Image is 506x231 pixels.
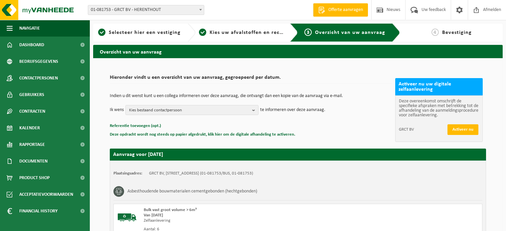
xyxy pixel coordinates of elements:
span: Acceptatievoorwaarden [19,186,73,203]
span: 01-081753 - GRCT BV - HERENTHOUT [88,5,204,15]
h2: Overzicht van uw aanvraag [93,45,503,58]
span: Financial History [19,203,58,219]
p: Indien u dit wenst kunt u een collega informeren over deze aanvraag, die ontvangt dan een kopie v... [110,94,392,98]
span: Rapportage [19,136,45,153]
span: Bevestiging [442,30,472,35]
span: Product Shop [19,170,50,186]
strong: Plaatsingsadres: [113,171,142,175]
span: Kies bestaand contactpersoon [129,105,250,115]
span: 2 [199,29,206,36]
a: 1Selecteer hier een vestiging [96,29,182,37]
button: Kies bestaand contactpersoon [125,105,258,115]
strong: Aanvraag voor [DATE] [113,152,163,157]
div: Zelfaanlevering [144,218,325,223]
button: Deze opdracht wordt nog steeds op papier afgedrukt, klik hier om de digitale afhandeling te activ... [110,130,295,139]
td: GRCT BV, [STREET_ADDRESS] (01-081753/BUS, 01-081753) [149,171,253,176]
strong: Van [DATE] [144,213,163,217]
h2: Activeer nu uw digitale zelfaanlevering [395,78,483,95]
h3: Asbesthoudende bouwmaterialen cementgebonden (hechtgebonden) [127,186,257,197]
span: Bedrijfsgegevens [19,53,58,70]
span: Offerte aanvragen [327,7,365,13]
p: te informeren over deze aanvraag. [260,105,325,115]
span: 1 [98,29,105,36]
span: 3 [304,29,312,36]
span: Gebruikers [19,86,44,103]
span: Navigatie [19,20,40,37]
span: Bulk vast groot volume > 6m³ [144,208,197,212]
button: Referentie toevoegen (opt.) [110,122,161,130]
span: Contactpersonen [19,70,58,86]
span: Kalender [19,120,40,136]
span: Dashboard [19,37,44,53]
a: 2Kies uw afvalstoffen en recipiënten [199,29,285,37]
span: Kies uw afvalstoffen en recipiënten [210,30,301,35]
p: Ik wens [110,105,124,115]
span: Documenten [19,153,48,170]
span: Contracten [19,103,45,120]
p: Deze overeenkomst omschrijft de specifieke afspraken met betrekking tot de afhandeling van de aan... [399,99,479,118]
span: 4 [431,29,439,36]
span: Selecteer hier een vestiging [109,30,181,35]
span: GRCT BV [399,127,447,132]
span: Overzicht van uw aanvraag [315,30,385,35]
img: BL-SO-LV.png [117,207,137,227]
button: Activeer nu [447,124,478,135]
h2: Hieronder vindt u een overzicht van uw aanvraag, gegroepeerd per datum. [110,75,392,84]
a: Offerte aanvragen [313,3,368,17]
